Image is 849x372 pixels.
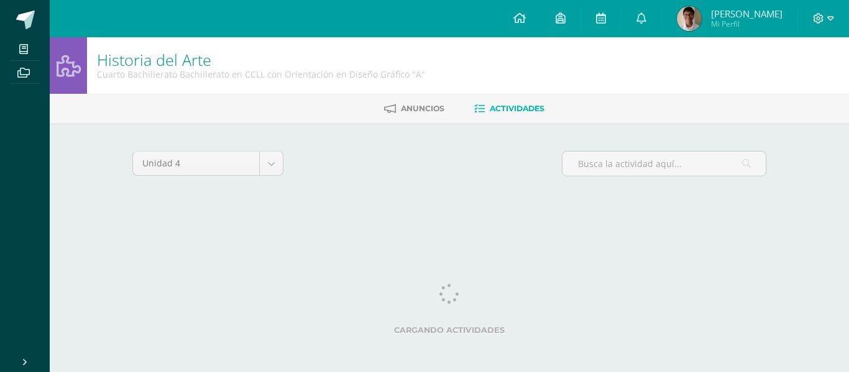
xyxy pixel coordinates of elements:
[384,99,444,119] a: Anuncios
[97,51,425,68] h1: Historia del Arte
[711,7,782,20] span: [PERSON_NAME]
[711,19,782,29] span: Mi Perfil
[142,152,250,175] span: Unidad 4
[562,152,766,176] input: Busca la actividad aquí...
[474,99,544,119] a: Actividades
[677,6,702,31] img: 6a39c81c776e3e6d465a9ebfd619b749.png
[401,104,444,113] span: Anuncios
[132,325,766,335] label: Cargando actividades
[490,104,544,113] span: Actividades
[97,68,425,80] div: Cuarto Bachillerato Bachillerato en CCLL con Orientación en Diseño Gráfico 'A'
[133,152,283,175] a: Unidad 4
[97,49,211,70] a: Historia del Arte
